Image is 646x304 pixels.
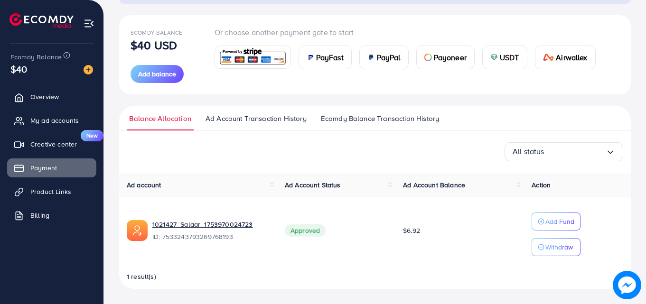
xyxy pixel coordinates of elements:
img: card [424,54,432,61]
span: All status [513,144,544,159]
a: Product Links [7,182,96,201]
span: Ad Account Status [285,180,341,190]
span: Payoneer [434,52,467,63]
span: Ad Account Transaction History [206,113,307,124]
button: Add balance [131,65,184,83]
span: Ecomdy Balance Transaction History [321,113,439,124]
p: $40 USD [131,39,177,51]
span: USDT [500,52,519,63]
img: card [218,47,288,67]
span: Overview [30,92,59,101]
a: card [215,46,291,69]
a: Billing [7,206,96,225]
span: Ecomdy Balance [131,28,182,37]
span: Action [532,180,551,190]
a: cardPayPal [359,46,409,69]
p: Add Fund [545,216,574,227]
span: ID: 7533243793269768193 [152,232,270,241]
button: Withdraw [532,238,580,256]
span: $40 [10,62,27,76]
span: New [81,130,103,141]
span: Creative center [30,139,77,149]
span: 1 result(s) [127,272,156,281]
span: Balance Allocation [129,113,191,124]
span: My ad accounts [30,116,79,125]
a: My ad accounts [7,111,96,130]
input: Search for option [544,144,606,159]
span: Approved [285,224,326,237]
span: Ad account [127,180,161,190]
a: cardAirwallex [535,46,596,69]
a: Payment [7,158,96,177]
button: Add Fund [532,212,580,230]
span: Add balance [138,69,176,79]
span: Ad Account Balance [403,180,465,190]
img: image [84,65,93,74]
span: Billing [30,211,49,220]
a: Overview [7,87,96,106]
div: Search for option [505,142,623,161]
a: Creative centerNew [7,135,96,154]
span: Airwallex [556,52,587,63]
img: card [543,54,554,61]
img: card [307,54,314,61]
span: Ecomdy Balance [10,52,62,62]
a: 1021427_Salaar_1753970024723 [152,220,270,229]
span: $6.92 [403,226,420,235]
img: card [367,54,375,61]
img: menu [84,18,94,29]
p: Or choose another payment gate to start [215,27,603,38]
img: logo [9,13,74,28]
span: Payment [30,163,57,173]
img: ic-ads-acc.e4c84228.svg [127,220,148,241]
a: cardUSDT [482,46,527,69]
span: PayPal [377,52,401,63]
span: Product Links [30,187,71,196]
p: Withdraw [545,241,573,253]
img: card [490,54,498,61]
a: cardPayoneer [416,46,475,69]
div: <span class='underline'>1021427_Salaar_1753970024723</span></br>7533243793269768193 [152,220,270,241]
span: PayFast [316,52,344,63]
img: image [613,271,641,299]
a: cardPayFast [299,46,352,69]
